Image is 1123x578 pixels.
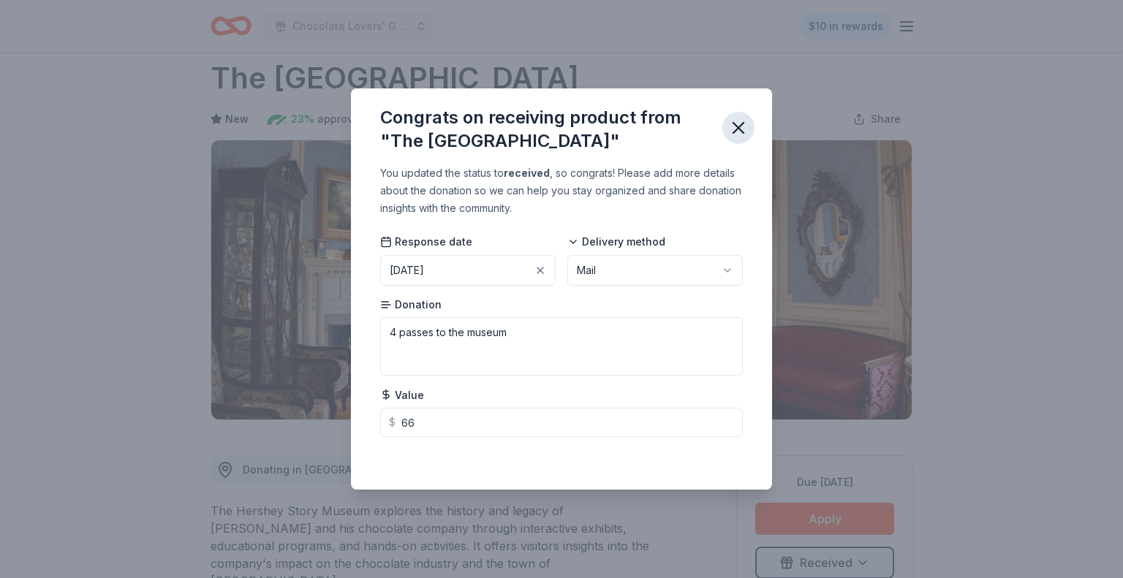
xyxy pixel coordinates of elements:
div: Congrats on receiving product from "The [GEOGRAPHIC_DATA]" [380,106,711,153]
div: You updated the status to , so congrats! Please add more details about the donation so we can hel... [380,164,743,217]
span: Donation [380,297,442,312]
span: Value [380,388,424,403]
b: received [504,167,550,179]
textarea: 4 passes to the museum [380,317,743,376]
div: [DATE] [390,262,424,279]
button: [DATE] [380,255,556,286]
span: Delivery method [567,235,665,249]
span: Response date [380,235,472,249]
